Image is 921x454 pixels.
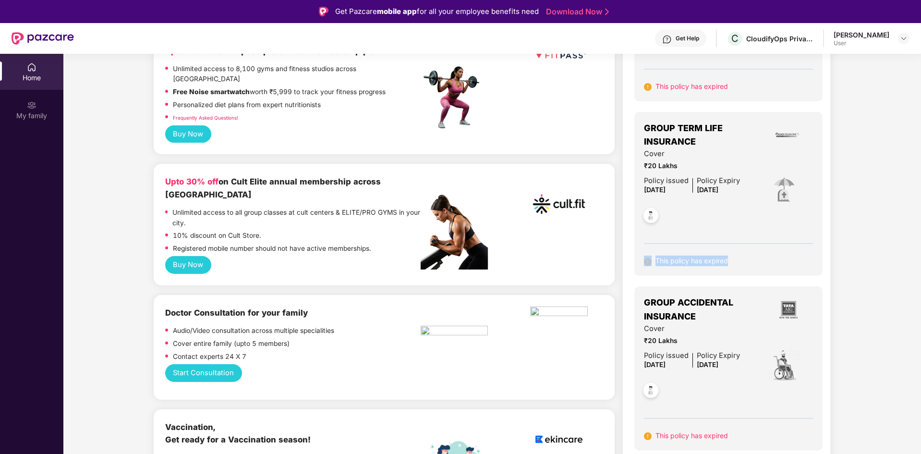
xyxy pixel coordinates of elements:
[731,33,739,44] span: C
[697,361,718,368] span: [DATE]
[12,32,74,45] img: New Pazcare Logo
[768,348,801,382] img: icon
[165,46,218,56] b: Upto 45% off
[173,87,386,98] p: worth ₹5,999 to track your fitness progress
[165,308,308,318] b: Doctor Consultation for your family
[421,195,488,269] img: pc2.png
[644,83,652,91] img: svg+xml;base64,PHN2ZyB4bWxucz0iaHR0cDovL3d3dy53My5vcmcvMjAwMC9zdmciIHdpZHRoPSIxNiIgaGVpZ2h0PSIxNi...
[746,34,813,43] div: CloudifyOps Private Limited
[173,88,250,96] strong: Free Noise smartwatch
[644,148,740,160] span: Cover
[165,364,242,382] button: Start Consultation
[165,125,211,143] button: Buy Now
[173,326,334,336] p: Audio/Video consultation across multiple specialities
[173,64,421,85] p: Unlimited access to 8,100 gyms and fitness studios across [GEOGRAPHIC_DATA]
[676,35,699,42] div: Get Help
[644,161,740,172] span: ₹20 Lakhs
[767,173,801,207] img: icon
[644,258,652,266] img: svg+xml;base64,PHN2ZyB4bWxucz0iaHR0cDovL3d3dy53My5vcmcvMjAwMC9zdmciIHdpZHRoPSIxNiIgaGVpZ2h0PSIxNi...
[165,46,381,56] b: on Fitpass pro annual membership plan
[644,122,762,149] span: GROUP TERM LIFE INSURANCE
[173,339,290,349] p: Cover entire family (upto 5 members)
[697,175,740,186] div: Policy Expiry
[165,177,381,199] b: on Cult Elite annual membership across [GEOGRAPHIC_DATA]
[639,205,663,229] img: svg+xml;base64,PHN2ZyB4bWxucz0iaHR0cDovL3d3dy53My5vcmcvMjAwMC9zdmciIHdpZHRoPSI0OC45NDMiIGhlaWdodD...
[655,82,728,90] span: This policy has expired
[644,323,740,334] span: Cover
[697,350,740,361] div: Policy Expiry
[900,35,908,42] img: svg+xml;base64,PHN2ZyBpZD0iRHJvcGRvd24tMzJ4MzIiIHhtbG5zPSJodHRwOi8vd3d3LnczLm9yZy8yMDAwL3N2ZyIgd2...
[377,7,417,16] strong: mobile app
[165,256,211,274] button: Buy Now
[697,186,718,194] span: [DATE]
[165,177,218,186] b: Upto 30% off
[662,35,672,44] img: svg+xml;base64,PHN2ZyBpZD0iSGVscC0zMngzMiIgeG1sbnM9Imh0dHA6Ly93d3cudzMub3JnLzIwMDAvc3ZnIiB3aWR0aD...
[644,350,689,361] div: Policy issued
[605,7,609,17] img: Stroke
[775,122,800,148] img: insurerLogo
[546,7,606,17] a: Download Now
[644,175,689,186] div: Policy issued
[421,326,488,338] img: pngtree-physiotherapy-physiotherapist-rehab-disability-stretching-png-image_6063262.png
[834,30,889,39] div: [PERSON_NAME]
[530,307,588,319] img: physica%20-%20Edited.png
[319,7,328,16] img: Logo
[834,39,889,47] div: User
[173,244,371,254] p: Registered mobile number should not have active memberships.
[530,175,588,233] img: cult.png
[27,100,36,110] img: svg+xml;base64,PHN2ZyB3aWR0aD0iMjAiIGhlaWdodD0iMjAiIHZpZXdCb3g9IjAgMCAyMCAyMCIgZmlsbD0ibm9uZSIgeG...
[173,115,238,121] a: Frequently Asked Questions!
[173,231,261,241] p: 10% discount on Cult Store.
[173,100,321,110] p: Personalized diet plans from expert nutritionists
[335,6,539,17] div: Get Pazcare for all your employee benefits need
[165,422,311,444] b: Vaccination, Get ready for a Vaccination season!
[173,352,246,362] p: Contact experts 24 X 7
[655,257,728,265] span: This policy has expired
[421,64,488,131] img: fpp.png
[639,380,663,404] img: svg+xml;base64,PHN2ZyB4bWxucz0iaHR0cDovL3d3dy53My5vcmcvMjAwMC9zdmciIHdpZHRoPSI0OC45NDMiIGhlaWdodD...
[644,296,764,323] span: GROUP ACCIDENTAL INSURANCE
[776,297,801,323] img: insurerLogo
[644,186,666,194] span: [DATE]
[644,432,652,440] img: svg+xml;base64,PHN2ZyB4bWxucz0iaHR0cDovL3d3dy53My5vcmcvMjAwMC9zdmciIHdpZHRoPSIxNiIgaGVpZ2h0PSIxNi...
[644,336,740,346] span: ₹20 Lakhs
[655,431,728,440] span: This policy has expired
[644,361,666,368] span: [DATE]
[27,62,36,72] img: svg+xml;base64,PHN2ZyBpZD0iSG9tZSIgeG1sbnM9Imh0dHA6Ly93d3cudzMub3JnLzIwMDAvc3ZnIiB3aWR0aD0iMjAiIG...
[172,208,420,228] p: Unlimited access to all group classes at cult centers & ELITE/PRO GYMS in your city.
